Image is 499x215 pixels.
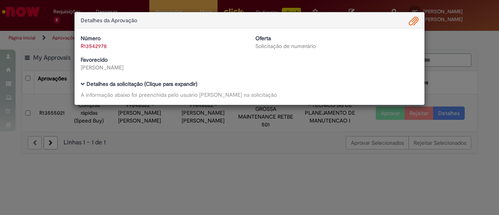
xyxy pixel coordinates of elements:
b: Número [81,35,101,42]
span: Detalhes da Aprovação [81,17,137,24]
b: Detalhes da solicitação (Clique para expandir) [87,80,197,87]
a: R13542978 [81,43,107,50]
b: Favorecido [81,56,108,63]
div: A informação abaixo foi preenchida pelo usuário [PERSON_NAME] na solicitação [81,91,418,99]
div: [PERSON_NAME] [81,64,244,71]
b: Oferta [255,35,271,42]
h5: Detalhes da solicitação (Clique para expandir) [81,81,418,87]
div: Solicitação de numerário [255,42,418,50]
